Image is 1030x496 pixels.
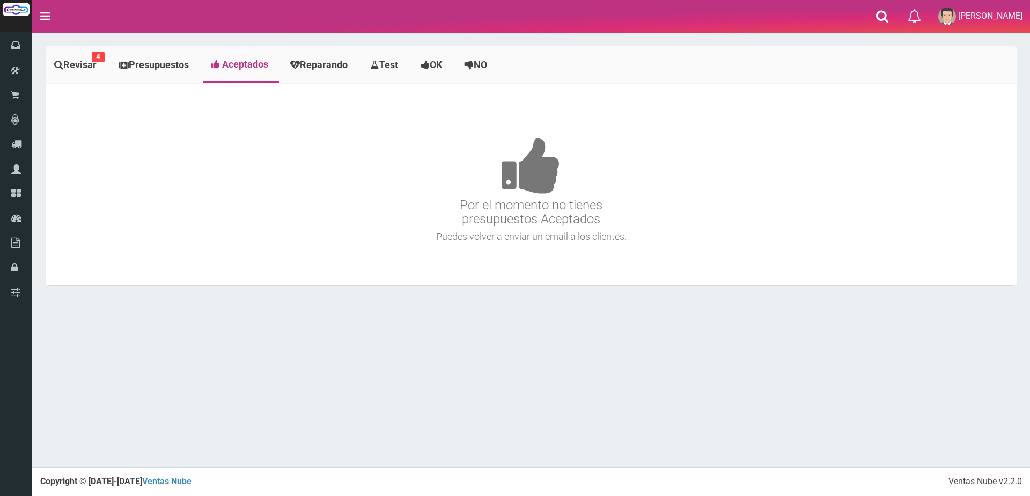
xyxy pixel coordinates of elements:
a: Presupuestos [111,48,200,82]
a: Test [362,48,409,82]
span: [PERSON_NAME] [958,11,1022,21]
a: OK [412,48,453,82]
img: Logo grande [3,3,30,16]
h4: Puedes volver a enviar un email a los clientes. [48,231,1014,242]
a: Revisar4 [46,48,108,82]
div: Ventas Nube v2.2.0 [948,476,1022,488]
h3: Por el momento no tienes presupuestos Aceptados [48,105,1014,227]
span: Aceptados [222,59,268,70]
small: 4 [92,52,105,62]
span: Presupuestos [129,59,189,70]
a: Aceptados [203,48,279,81]
span: OK [430,59,442,70]
a: Reparando [282,48,359,82]
strong: Copyright © [DATE]-[DATE] [40,476,192,486]
img: User Image [938,8,956,25]
span: Reparando [300,59,348,70]
span: Revisar [63,59,97,70]
span: Test [379,59,398,70]
a: NO [456,48,498,82]
a: Ventas Nube [142,476,192,486]
span: NO [474,59,487,70]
